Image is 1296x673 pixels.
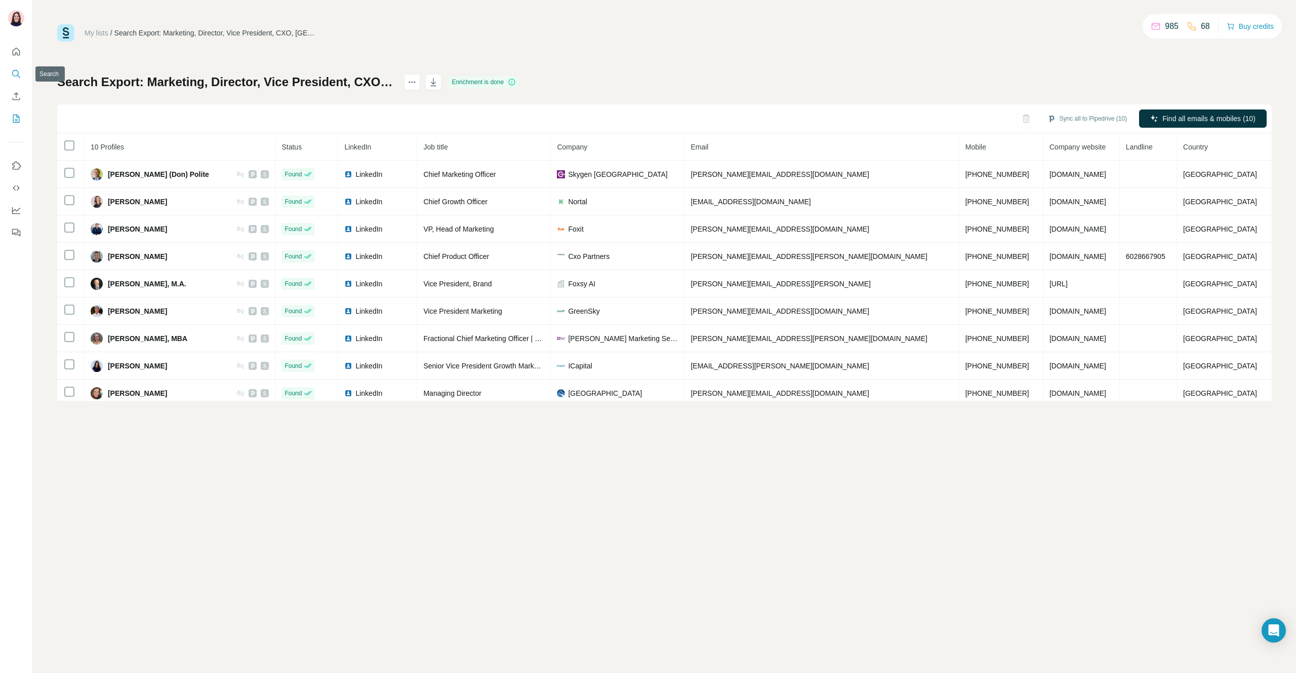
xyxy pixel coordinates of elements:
[91,168,103,180] img: Avatar
[1126,143,1153,151] span: Landline
[423,170,496,178] span: Chief Marketing Officer
[281,143,302,151] span: Status
[568,361,592,371] span: ICapital
[8,65,24,83] button: Search
[1049,307,1106,315] span: [DOMAIN_NAME]
[108,361,167,371] span: [PERSON_NAME]
[1183,280,1257,288] span: [GEOGRAPHIC_DATA]
[344,362,352,370] img: LinkedIn logo
[1049,252,1106,260] span: [DOMAIN_NAME]
[344,170,352,178] img: LinkedIn logo
[965,143,986,151] span: Mobile
[355,361,382,371] span: LinkedIn
[91,332,103,345] img: Avatar
[1049,334,1106,343] span: [DOMAIN_NAME]
[344,198,352,206] img: LinkedIn logo
[108,251,167,261] span: [PERSON_NAME]
[557,143,587,151] span: Company
[108,388,167,398] span: [PERSON_NAME]
[423,252,489,260] span: Chief Product Officer
[1049,225,1106,233] span: [DOMAIN_NAME]
[344,143,371,151] span: LinkedIn
[1049,389,1106,397] span: [DOMAIN_NAME]
[91,143,124,151] span: 10 Profiles
[557,198,565,206] img: company-logo
[691,362,869,370] span: [EMAIL_ADDRESS][PERSON_NAME][DOMAIN_NAME]
[1049,280,1068,288] span: [URL]
[91,360,103,372] img: Avatar
[423,225,494,233] span: VP, Head of Marketing
[965,362,1029,370] span: [PHONE_NUMBER]
[1049,198,1106,206] span: [DOMAIN_NAME]
[557,362,565,370] img: company-logo
[344,252,352,260] img: LinkedIn logo
[423,389,481,397] span: Managing Director
[1183,362,1257,370] span: [GEOGRAPHIC_DATA]
[8,157,24,175] button: Use Surfe on LinkedIn
[110,28,112,38] li: /
[344,334,352,343] img: LinkedIn logo
[8,109,24,128] button: My lists
[1262,618,1286,643] div: Open Intercom Messenger
[1162,114,1255,124] span: Find all emails & mobiles (10)
[557,334,565,343] img: company-logo
[965,307,1029,315] span: [PHONE_NUMBER]
[344,307,352,315] img: LinkedIn logo
[355,388,382,398] span: LinkedIn
[355,279,382,289] span: LinkedIn
[1201,20,1210,32] p: 68
[1183,307,1257,315] span: [GEOGRAPHIC_DATA]
[423,362,643,370] span: Senior Vice President Growth Marketing, MarTech, SalesTech, & CRM
[1165,20,1179,32] p: 985
[965,334,1029,343] span: [PHONE_NUMBER]
[355,197,382,207] span: LinkedIn
[355,306,382,316] span: LinkedIn
[57,74,395,90] h1: Search Export: Marketing, Director, Vice President, CXO, [GEOGRAPHIC_DATA] - [DATE] 14:32
[1183,170,1257,178] span: [GEOGRAPHIC_DATA]
[91,223,103,235] img: Avatar
[557,389,565,397] img: company-logo
[691,198,811,206] span: [EMAIL_ADDRESS][DOMAIN_NAME]
[1049,143,1106,151] span: Company website
[1183,225,1257,233] span: [GEOGRAPHIC_DATA]
[568,333,678,344] span: [PERSON_NAME] Marketing Services
[108,306,167,316] span: [PERSON_NAME]
[1227,19,1274,33] button: Buy credits
[965,252,1029,260] span: [PHONE_NUMBER]
[557,307,565,315] img: company-logo
[568,388,642,398] span: [GEOGRAPHIC_DATA]
[344,280,352,288] img: LinkedIn logo
[344,389,352,397] img: LinkedIn logo
[285,197,302,206] span: Found
[691,334,927,343] span: [PERSON_NAME][EMAIL_ADDRESS][PERSON_NAME][DOMAIN_NAME]
[108,279,186,289] span: [PERSON_NAME], M.A.
[691,143,708,151] span: Email
[1183,198,1257,206] span: [GEOGRAPHIC_DATA]
[1040,111,1134,126] button: Sync all to Pipedrive (10)
[285,361,302,370] span: Found
[568,197,587,207] span: Nortal
[423,334,555,343] span: Fractional Chief Marketing Officer | Owner
[965,225,1029,233] span: [PHONE_NUMBER]
[557,170,565,178] img: company-logo
[965,198,1029,206] span: [PHONE_NUMBER]
[285,307,302,316] span: Found
[108,197,167,207] span: [PERSON_NAME]
[423,280,492,288] span: Vice President, Brand
[355,169,382,179] span: LinkedIn
[8,223,24,242] button: Feedback
[85,29,108,37] a: My lists
[285,279,302,288] span: Found
[285,225,302,234] span: Found
[691,389,869,397] span: [PERSON_NAME][EMAIL_ADDRESS][DOMAIN_NAME]
[1183,252,1257,260] span: [GEOGRAPHIC_DATA]
[8,10,24,26] img: Avatar
[568,279,595,289] span: Foxsy AI
[1126,252,1165,260] span: 6028667905
[285,252,302,261] span: Found
[965,280,1029,288] span: [PHONE_NUMBER]
[355,333,382,344] span: LinkedIn
[1183,334,1257,343] span: [GEOGRAPHIC_DATA]
[57,24,74,42] img: Surfe Logo
[355,224,382,234] span: LinkedIn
